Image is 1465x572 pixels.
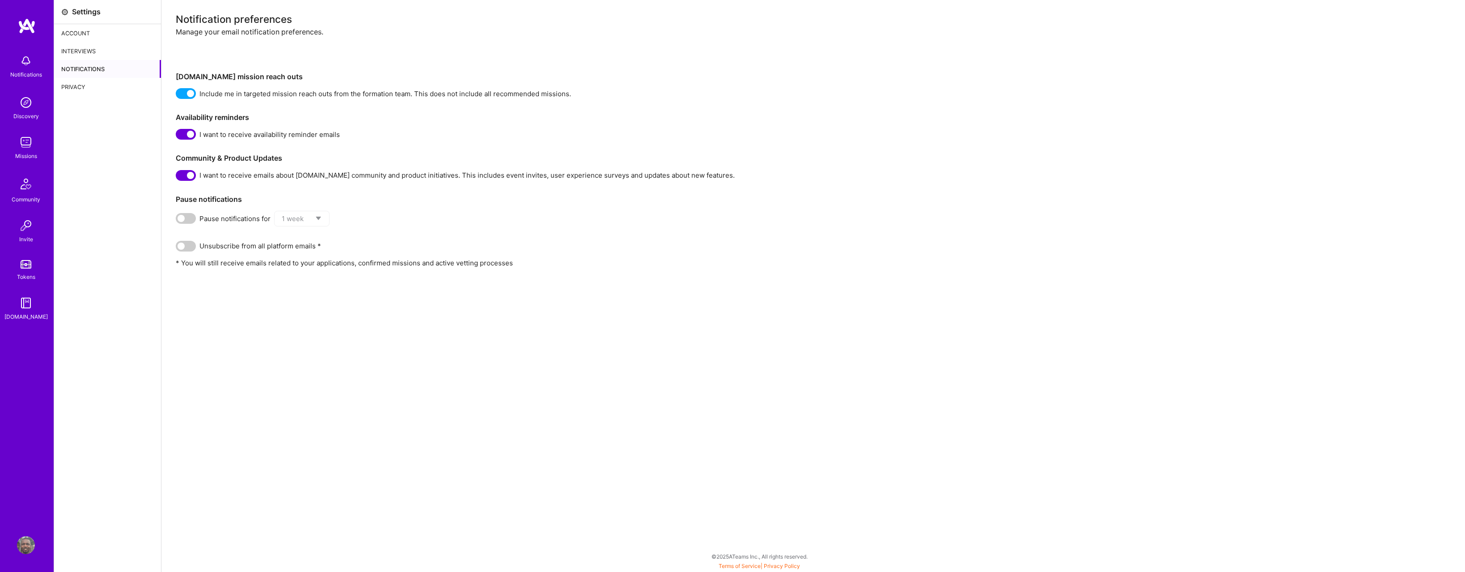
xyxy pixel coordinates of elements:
[17,272,35,282] div: Tokens
[15,536,37,554] a: User Avatar
[54,60,161,78] div: Notifications
[176,113,1451,122] h3: Availability reminders
[176,258,1451,268] p: * You will still receive emails related to your applications, confirmed missions and active vetti...
[17,52,35,70] img: bell
[54,545,1465,568] div: © 2025 ATeams Inc., All rights reserved.
[176,14,1451,24] div: Notification preferences
[17,94,35,111] img: discovery
[176,27,1451,65] div: Manage your email notification preferences.
[764,563,800,569] a: Privacy Policy
[199,130,340,139] span: I want to receive availability reminder emails
[719,563,761,569] a: Terms of Service
[199,89,571,98] span: Include me in targeted mission reach outs from the formation team. This does not include all reco...
[176,73,1451,81] h3: [DOMAIN_NAME] mission reach outs
[21,260,31,269] img: tokens
[176,195,1451,204] h3: Pause notifications
[72,7,101,17] div: Settings
[4,312,48,321] div: [DOMAIN_NAME]
[54,42,161,60] div: Interviews
[18,18,36,34] img: logo
[176,154,1451,162] h3: Community & Product Updates
[12,195,40,204] div: Community
[199,171,735,180] span: I want to receive emails about [DOMAIN_NAME] community and product initiatives. This includes eve...
[19,235,33,244] div: Invite
[199,214,271,223] span: Pause notifications for
[17,294,35,312] img: guide book
[199,241,321,251] span: Unsubscribe from all platform emails *
[10,70,42,79] div: Notifications
[54,24,161,42] div: Account
[13,111,39,121] div: Discovery
[719,563,800,569] span: |
[17,536,35,554] img: User Avatar
[61,9,68,16] i: icon Settings
[17,217,35,235] img: Invite
[17,133,35,151] img: teamwork
[15,173,37,195] img: Community
[54,78,161,96] div: Privacy
[15,151,37,161] div: Missions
